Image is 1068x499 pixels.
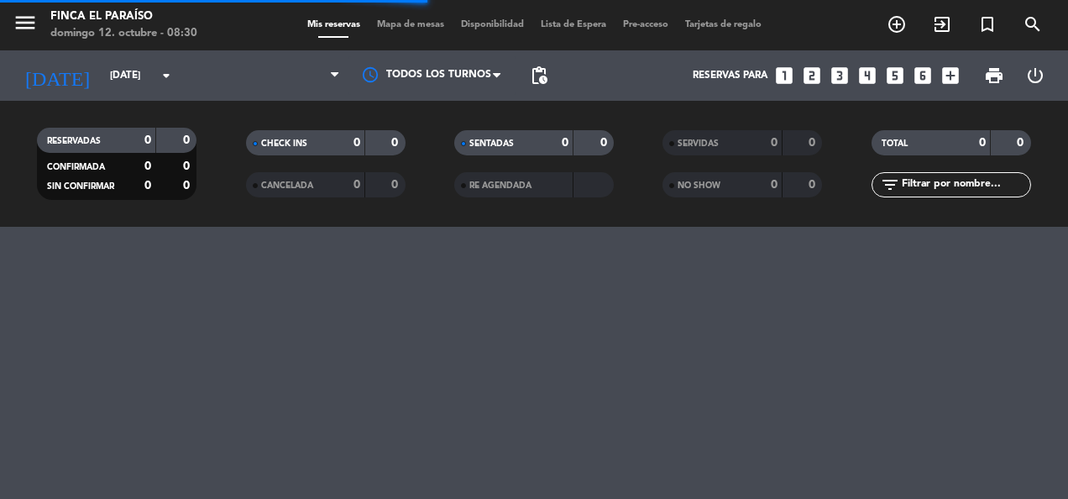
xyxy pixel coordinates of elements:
span: TOTAL [882,139,908,148]
span: CONFIRMADA [47,163,105,171]
input: Filtrar por nombre... [900,176,1030,194]
strong: 0 [979,137,986,149]
i: looks_6 [912,65,934,87]
span: Lista de Espera [532,20,615,29]
strong: 0 [144,180,151,192]
i: power_settings_new [1025,66,1045,86]
span: pending_actions [529,66,549,86]
strong: 0 [771,137,777,149]
strong: 0 [353,179,360,191]
i: turned_in_not [977,14,997,34]
i: menu [13,10,38,35]
strong: 0 [771,179,777,191]
span: RESERVADAS [47,137,101,145]
span: print [984,66,1004,86]
strong: 0 [600,137,610,149]
span: SENTADAS [469,139,514,148]
strong: 0 [144,160,151,172]
span: Mapa de mesas [369,20,453,29]
span: RE AGENDADA [469,181,531,190]
span: CANCELADA [261,181,313,190]
strong: 0 [183,160,193,172]
span: Disponibilidad [453,20,532,29]
span: SIN CONFIRMAR [47,182,114,191]
span: CHECK INS [261,139,307,148]
span: NO SHOW [678,181,720,190]
i: add_box [940,65,961,87]
strong: 0 [562,137,568,149]
strong: 0 [1017,137,1027,149]
div: domingo 12. octubre - 08:30 [50,25,197,42]
strong: 0 [391,137,401,149]
i: filter_list [880,175,900,195]
span: SERVIDAS [678,139,719,148]
strong: 0 [353,137,360,149]
i: [DATE] [13,57,102,94]
strong: 0 [391,179,401,191]
span: Pre-acceso [615,20,677,29]
i: exit_to_app [932,14,952,34]
div: LOG OUT [1014,50,1055,101]
i: arrow_drop_down [156,66,176,86]
span: Mis reservas [299,20,369,29]
i: looks_two [801,65,823,87]
button: menu [13,10,38,41]
i: looks_4 [856,65,878,87]
strong: 0 [809,179,819,191]
i: looks_3 [829,65,851,87]
i: looks_one [773,65,795,87]
div: Finca El Paraíso [50,8,197,25]
i: search [1023,14,1043,34]
strong: 0 [183,134,193,146]
i: looks_5 [884,65,906,87]
span: Tarjetas de regalo [677,20,770,29]
span: Reservas para [693,70,767,81]
i: add_circle_outline [887,14,907,34]
strong: 0 [809,137,819,149]
strong: 0 [183,180,193,192]
strong: 0 [144,134,151,146]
